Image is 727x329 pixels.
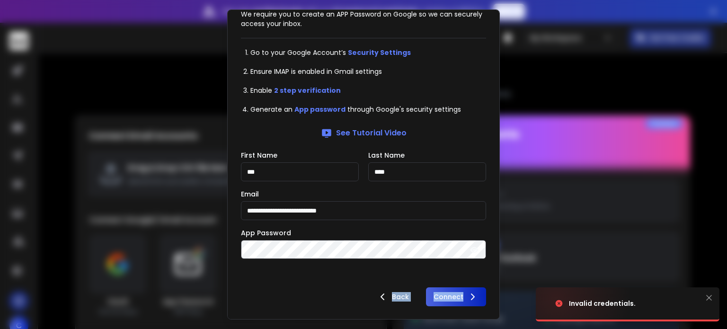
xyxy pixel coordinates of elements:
[250,48,486,57] li: Go to your Google Account’s
[250,105,486,114] li: Generate an through Google's security settings
[250,67,486,76] li: Ensure IMAP is enabled in Gmail settings
[369,287,417,306] button: Back
[536,278,630,329] img: image
[241,230,291,236] label: App Password
[241,191,259,197] label: Email
[241,9,486,28] p: We require you to create an APP Password on Google so we can securely access your inbox.
[250,86,486,95] li: Enable
[348,48,411,57] a: Security Settings
[569,299,636,308] div: Invalid credentials.
[294,105,346,114] a: App password
[368,152,405,159] label: Last Name
[274,86,341,95] a: 2 step verification
[241,152,277,159] label: First Name
[321,127,407,139] a: See Tutorial Video
[426,287,486,306] button: Connect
